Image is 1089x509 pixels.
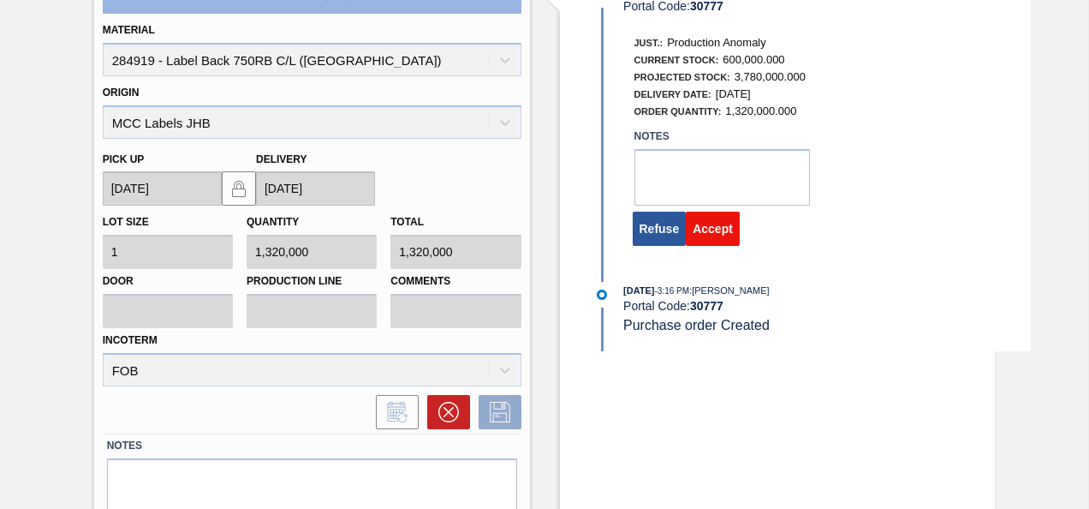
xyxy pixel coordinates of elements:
[634,38,664,48] span: Just.:
[470,395,521,429] div: Save Order
[419,395,470,429] div: Cancel Order
[667,36,766,49] span: Production Anomaly
[634,124,810,149] label: Notes
[222,171,256,206] button: locked
[623,318,770,332] span: Purchase order Created
[367,395,419,429] div: Inform order change
[623,285,654,296] span: [DATE]
[597,290,607,300] img: atual
[634,72,730,82] span: Projected Stock:
[390,216,424,228] label: Total
[634,55,719,65] span: Current Stock:
[716,87,751,100] span: [DATE]
[689,285,770,296] span: : [PERSON_NAME]
[107,434,517,458] label: Notes
[256,153,307,165] label: Delivery
[103,24,155,36] label: Material
[103,269,233,294] label: Door
[686,212,740,246] button: Accept
[634,89,711,99] span: Delivery Date:
[633,212,687,246] button: Refuse
[725,105,796,117] span: 1,320,000.000
[247,216,299,228] label: Quantity
[390,269,521,294] label: Comments
[229,178,249,199] img: locked
[247,269,377,294] label: Production Line
[103,171,222,206] input: mm/dd/yyyy
[103,153,145,165] label: Pick up
[256,171,375,206] input: mm/dd/yyyy
[103,334,158,346] label: Incoterm
[655,286,690,296] span: - 3:16 PM
[623,299,1030,313] div: Portal Code:
[634,106,722,117] span: Order Quantity:
[103,216,149,228] label: Lot size
[735,70,806,83] span: 3,780,000.000
[690,299,723,313] strong: 30777
[723,53,784,66] span: 600,000.000
[103,87,140,99] label: Origin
